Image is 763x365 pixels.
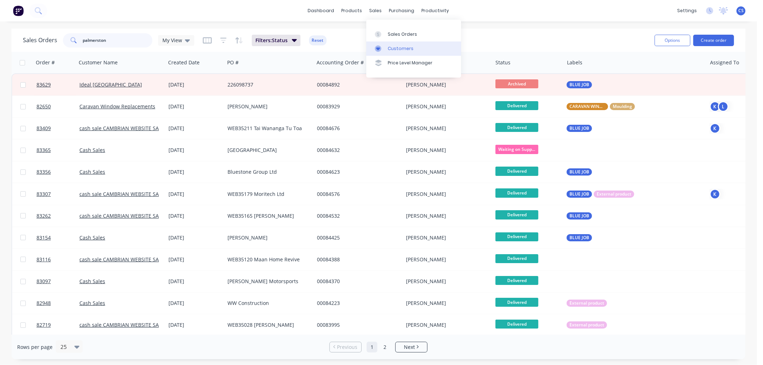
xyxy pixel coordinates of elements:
a: 82650 [36,96,79,117]
span: BLUE JOB [569,125,589,132]
span: 83356 [36,168,51,176]
div: [PERSON_NAME] [406,234,485,241]
div: Accounting Order # [317,59,364,66]
span: Delivered [495,123,538,132]
span: BLUE JOB [569,191,589,198]
button: BLUE JOBExternal product [567,191,634,198]
a: Next page [396,344,427,351]
a: 83097 [36,271,79,292]
div: [PERSON_NAME] [406,147,485,154]
div: 226098737 [228,81,307,88]
button: External product [567,300,607,307]
a: 83365 [36,139,79,161]
div: [PERSON_NAME] [406,278,485,285]
span: 82650 [36,103,51,110]
div: WEB35120 Maan Home Revive [228,256,307,263]
div: [PERSON_NAME] [406,300,485,307]
div: purchasing [386,5,418,16]
div: [DATE] [168,278,222,285]
span: 83116 [36,256,51,263]
button: K [710,123,720,134]
button: BLUE JOB [567,234,592,241]
a: Previous page [330,344,361,351]
div: 00084425 [317,234,396,241]
div: 00084532 [317,212,396,220]
a: 83116 [36,249,79,270]
div: [DATE] [168,103,222,110]
div: [PERSON_NAME] [406,103,485,110]
a: cash sale CAMBRIAN WEBSITE SALES [79,125,167,132]
a: Cash Sales [79,234,105,241]
div: [DATE] [168,125,222,132]
button: K [710,189,720,199]
div: [PERSON_NAME] [406,212,485,220]
div: [PERSON_NAME] [406,168,485,176]
button: BLUE JOB [567,81,592,88]
span: Delivered [495,298,538,307]
span: Delivered [495,210,538,219]
div: [PERSON_NAME] [228,103,307,110]
span: External product [569,300,604,307]
div: WEB35165 [PERSON_NAME] [228,212,307,220]
a: 83154 [36,227,79,248]
div: 00083995 [317,321,396,329]
div: Customer Name [79,59,118,66]
div: Sales Orders [388,31,417,38]
span: Filters: Status [255,37,288,44]
a: dashboard [304,5,338,16]
div: WW Construction [228,300,307,307]
span: 83154 [36,234,51,241]
span: Delivered [495,101,538,110]
div: 00084223 [317,300,396,307]
div: [PERSON_NAME] Motorsports [228,278,307,285]
span: My View [162,36,182,44]
span: Moulding [613,103,632,110]
a: Page 1 is your current page [367,342,377,352]
a: Sales Orders [366,27,461,41]
a: Cash Sales [79,278,105,285]
div: products [338,5,366,16]
span: 83409 [36,125,51,132]
div: Status [495,59,510,66]
div: 00084623 [317,168,396,176]
div: Customers [388,45,414,52]
button: Create order [693,35,734,46]
a: 82948 [36,292,79,314]
div: [PERSON_NAME] [406,256,485,263]
div: [DATE] [168,256,222,263]
div: [DATE] [168,321,222,329]
div: [DATE] [168,191,222,198]
div: [DATE] [168,81,222,88]
span: BLUE JOB [569,168,589,176]
a: 83629 [36,74,79,95]
h1: Sales Orders [23,37,57,44]
img: Factory [13,5,24,16]
span: Rows per page [17,344,53,351]
button: Reset [309,35,327,45]
div: [DATE] [168,300,222,307]
span: Delivered [495,167,538,176]
span: Delivered [495,232,538,241]
button: Options [655,35,690,46]
span: Delivered [495,188,538,197]
span: Delivered [495,276,538,285]
a: 83307 [36,183,79,205]
span: Delivered [495,254,538,263]
button: Filters:Status [252,35,300,46]
span: 82948 [36,300,51,307]
div: [DATE] [168,234,222,241]
div: PO # [227,59,239,66]
ul: Pagination [327,342,430,352]
span: BLUE JOB [569,212,589,220]
div: [GEOGRAPHIC_DATA] [228,147,307,154]
div: WEB35028 [PERSON_NAME] [228,321,307,329]
div: [PERSON_NAME] [406,125,485,132]
span: 83097 [36,278,51,285]
span: Previous [337,344,358,351]
div: [PERSON_NAME] [406,321,485,329]
a: Cash Sales [79,168,105,175]
a: 83409 [36,118,79,139]
div: Bluestone Group Ltd [228,168,307,176]
div: 00084388 [317,256,396,263]
div: 00084576 [317,191,396,198]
